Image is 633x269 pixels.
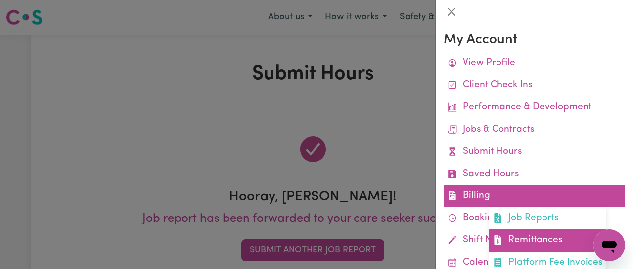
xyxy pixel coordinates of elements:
a: Job Reports [489,207,606,229]
a: Submit Hours [444,141,625,163]
a: Jobs & Contracts [444,119,625,141]
a: Saved Hours [444,163,625,185]
a: Shift Notes [444,229,625,252]
button: Close [444,4,459,20]
a: Client Check Ins [444,74,625,96]
a: Remittances [489,229,606,252]
a: View Profile [444,52,625,75]
iframe: Button to launch messaging window [593,229,625,261]
a: Bookings [444,207,625,229]
a: Performance & Development [444,96,625,119]
h3: My Account [444,32,625,48]
a: BillingJob ReportsRemittancesPlatform Fee Invoices [444,185,625,207]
